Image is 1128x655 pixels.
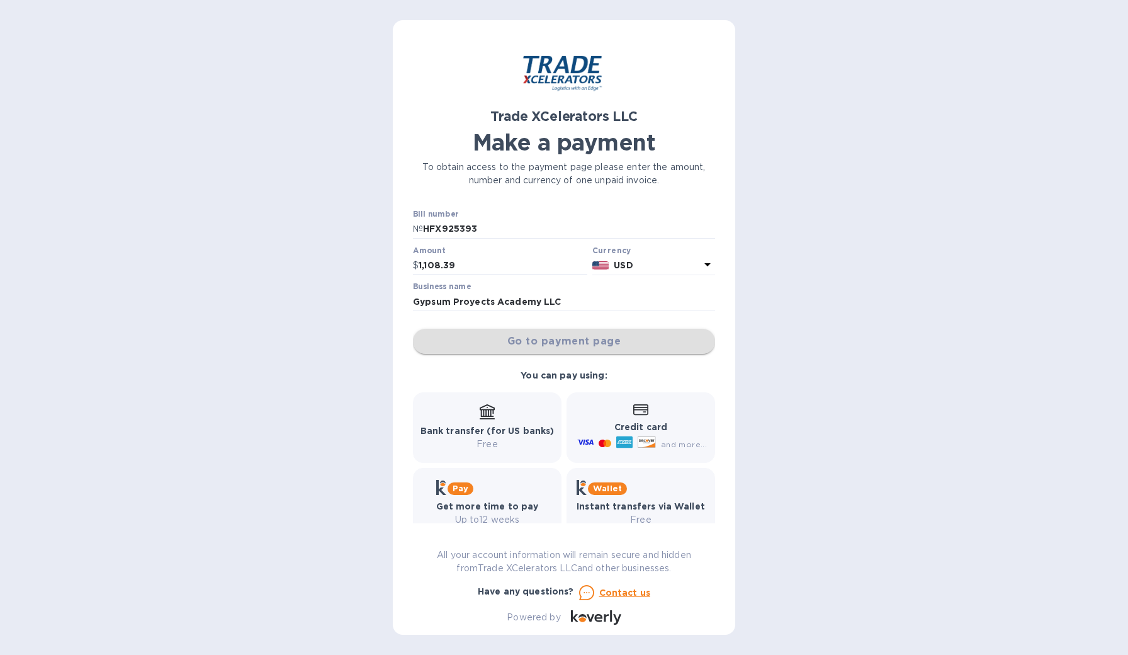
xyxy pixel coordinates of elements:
label: Bill number [413,211,458,219]
p: Free [577,513,705,527]
b: Get more time to pay [436,501,539,511]
b: Credit card [614,422,667,432]
h1: Make a payment [413,129,715,156]
input: 0.00 [419,256,587,275]
p: Free [420,438,555,451]
span: and more... [661,440,707,449]
input: Enter bill number [423,220,715,239]
b: Currency [592,246,631,255]
p: Up to 12 weeks [436,513,539,527]
b: USD [614,260,633,270]
b: Bank transfer (for US banks) [420,426,555,436]
input: Enter business name [413,292,715,311]
u: Contact us [599,588,651,598]
p: All your account information will remain secure and hidden from Trade XCelerators LLC and other b... [413,549,715,575]
p: To obtain access to the payment page please enter the amount, number and currency of one unpaid i... [413,161,715,187]
p: $ [413,259,419,272]
b: You can pay using: [521,370,607,380]
b: Have any questions? [478,586,574,596]
label: Amount [413,247,445,254]
img: USD [592,261,609,270]
p: № [413,222,423,236]
b: Wallet [593,484,622,493]
p: Powered by [507,611,560,624]
b: Instant transfers via Wallet [577,501,705,511]
b: Trade XCelerators LLC [490,108,637,124]
label: Business name [413,283,471,291]
b: Pay [453,484,468,493]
